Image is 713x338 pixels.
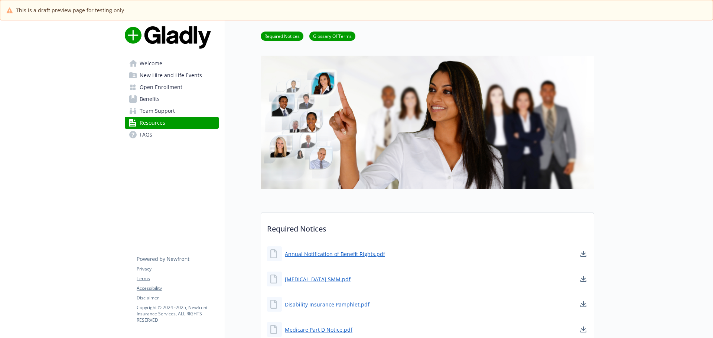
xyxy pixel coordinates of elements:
[125,129,219,141] a: FAQs
[579,275,588,283] a: download document
[137,275,218,282] a: Terms
[137,285,218,292] a: Accessibility
[137,266,218,272] a: Privacy
[140,105,175,117] span: Team Support
[579,325,588,334] a: download document
[140,117,165,129] span: Resources
[125,117,219,129] a: Resources
[137,304,218,323] p: Copyright © 2024 - 2025 , Newfront Insurance Services, ALL RIGHTS RESERVED
[125,58,219,69] a: Welcome
[125,69,219,81] a: New Hire and Life Events
[285,301,369,308] a: Disability Insurance Pamphlet.pdf
[285,326,352,334] a: Medicare Part D Notice.pdf
[125,93,219,105] a: Benefits
[285,275,351,283] a: [MEDICAL_DATA] SMM.pdf
[140,93,160,105] span: Benefits
[261,56,594,189] img: resources page banner
[125,81,219,93] a: Open Enrollment
[140,69,202,81] span: New Hire and Life Events
[125,105,219,117] a: Team Support
[16,6,124,14] span: This is a draft preview page for testing only
[579,249,588,258] a: download document
[579,300,588,309] a: download document
[261,213,594,240] p: Required Notices
[285,250,385,258] a: Annual Notification of Benefit Rights.pdf
[140,81,182,93] span: Open Enrollment
[140,58,162,69] span: Welcome
[140,129,152,141] span: FAQs
[137,295,218,301] a: Disclaimer
[261,32,303,39] a: Required Notices
[309,32,355,39] a: Glossary Of Terms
